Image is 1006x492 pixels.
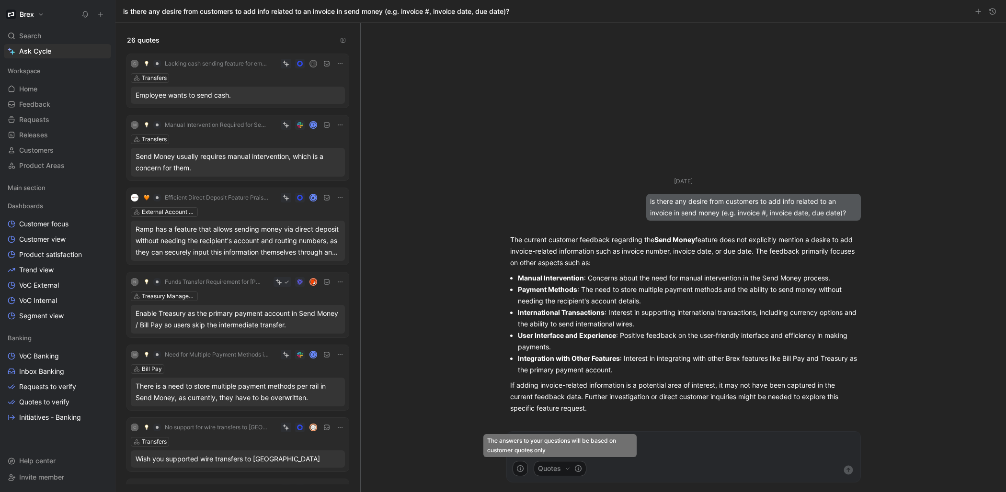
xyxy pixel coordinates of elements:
img: avatar [310,425,317,431]
button: View actions [98,382,107,391]
button: View actions [98,280,107,290]
button: 🧡Efficient Direct Deposit Feature Praised [140,192,272,203]
a: Customer focus [4,217,111,231]
div: Z [310,122,317,128]
span: Customer focus [19,219,69,229]
img: Brex [6,10,16,19]
span: Dashboards [8,201,43,211]
img: 💡 [144,122,149,128]
span: Requests [19,115,49,124]
img: 💡 [144,352,149,358]
h1: Brex [20,10,34,19]
a: Initiatives - Banking [4,410,111,425]
div: Main section [4,180,111,195]
div: Help center [4,454,111,468]
span: Funds Transfer Requirement for [PERSON_NAME] Payment [165,278,262,286]
button: View actions [98,397,107,407]
div: Treasury Management [142,291,195,301]
p: The current customer feedback regarding the feature does not explicitly mention a desire to add i... [510,234,857,268]
a: VoC External [4,278,111,292]
span: Manual Intervention Required for Send Money [165,121,269,129]
button: View actions [98,311,107,321]
a: Quotes to verify [4,395,111,409]
div: Transfers [142,134,167,144]
span: Search [19,30,41,42]
li: : Interest in integrating with other Brex features like Bill Pay and Treasury as the primary paym... [518,353,857,376]
span: 26 quotes [127,34,160,46]
div: DashboardsCustomer focusCustomer viewProduct satisfactionTrend viewVoC ExternalVoC InternalSegmen... [4,199,111,323]
div: There is a need to store multiple payment methods per rail in Send Money, as currently, they have... [136,380,340,403]
a: VoC Banking [4,349,111,363]
span: Product satisfaction [19,250,82,259]
button: 💡Lacking cash sending feature for employees [140,58,272,69]
img: 💡 [144,61,149,67]
div: Send Money usually requires manual intervention, which is a concern for them. [136,151,340,174]
div: Main section [4,180,111,198]
img: 💡 [144,425,149,430]
li: : The need to store multiple payment methods and the ability to send money without needing the re... [518,284,857,307]
span: Quotes to verify [19,397,69,407]
span: Inbox Banking [19,367,64,376]
button: 💡No support for wire transfers to [GEOGRAPHIC_DATA] [140,422,272,433]
button: BrexBrex [4,8,46,21]
span: Invite member [19,473,64,481]
strong: Integration with Other Features [518,354,620,362]
img: logo [131,194,138,201]
span: Customer view [19,235,66,244]
div: Search [4,29,111,43]
div: Workspace [4,64,111,78]
div: [DATE] [674,177,693,186]
button: 💡Need for Multiple Payment Methods in Send Money [140,349,272,360]
li: : Interest in supporting international transactions, including currency options and the ability t... [518,307,857,330]
img: 💡 [144,279,149,285]
span: Segment view [19,311,64,321]
div: Ramp has a feature that allows sending money via direct deposit without needing the recipient's a... [136,224,340,258]
a: Requests to verify [4,380,111,394]
div: Invite member [4,470,111,484]
a: VoC Internal [4,293,111,308]
span: VoC External [19,280,59,290]
div: C [310,61,317,67]
a: Requests [4,112,111,127]
div: N [131,278,138,286]
li: : Concerns about the need for manual intervention in the Send Money process. [518,272,857,284]
span: Feedback [19,100,50,109]
span: Trend view [19,265,54,275]
strong: Manual Intervention [518,274,584,282]
div: Z [310,352,317,358]
span: No support for wire transfers to [GEOGRAPHIC_DATA] [165,424,269,431]
button: View actions [98,367,107,376]
span: Lacking cash sending feature for employees [165,60,269,67]
button: 💡Funds Transfer Requirement for [PERSON_NAME] Payment [140,276,265,288]
span: VoC Banking [19,351,59,361]
span: Help center [19,457,56,465]
li: : Positive feedback on the user-friendly interface and efficiency in making payments. [518,330,857,353]
div: M [131,351,138,358]
div: Transfers [142,437,167,447]
a: Ask Cycle [4,44,111,58]
a: Customer view [4,232,111,246]
a: Feedback [4,97,111,112]
button: Quotes [534,461,586,476]
h1: is there any desire from customers to add info related to an invoice in send money (e.g. invoice ... [123,7,509,16]
span: Product Areas [19,161,65,170]
div: Dashboards [4,199,111,213]
span: VoC Internal [19,296,57,305]
span: Ask Cycle [19,45,51,57]
img: avatar [310,279,317,285]
div: Banking [4,331,111,345]
div: C [131,60,138,67]
span: Workspace [8,66,41,76]
div: The answers to your questions will be based on customer quotes only [483,434,637,457]
span: Initiatives - Banking [19,413,81,422]
a: Product satisfaction [4,247,111,262]
strong: International Transactions [518,308,605,316]
button: View actions [98,296,107,305]
span: Releases [19,130,48,140]
div: C [131,424,138,431]
button: View actions [98,235,107,244]
a: Segment view [4,309,111,323]
div: Employee wants to send cash. [136,89,340,101]
a: Product Areas [4,158,111,173]
strong: User Interface and Experience [518,331,616,339]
